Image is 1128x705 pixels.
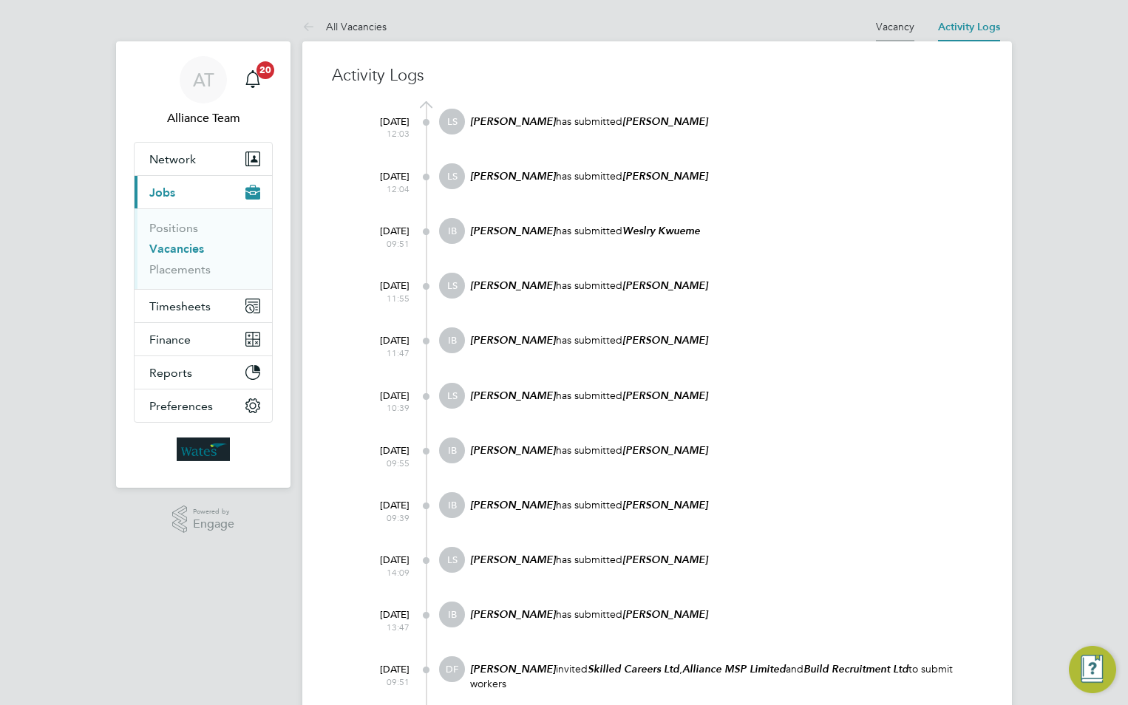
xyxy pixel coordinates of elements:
em: [PERSON_NAME] [622,279,708,292]
button: Timesheets [135,290,272,322]
em: [PERSON_NAME] [470,115,556,128]
span: AT [193,70,214,89]
span: DF [439,656,465,682]
span: LS [439,547,465,573]
em: [PERSON_NAME] [470,554,556,566]
p: has submitted [469,279,982,293]
span: 11:47 [350,347,410,359]
em: [PERSON_NAME] [470,279,556,292]
span: Alliance Team [134,109,273,127]
em: [PERSON_NAME] [470,389,556,402]
em: [PERSON_NAME] [470,499,556,511]
div: [DATE] [350,602,410,633]
span: IB [439,437,465,463]
em: [PERSON_NAME] [622,334,708,347]
span: 14:09 [350,567,410,579]
span: LS [439,109,465,134]
a: Placements [149,262,211,276]
span: 12:04 [350,183,410,195]
span: Timesheets [149,299,211,313]
span: IB [439,218,465,244]
span: Network [149,152,196,166]
a: ATAlliance Team [134,56,273,127]
a: 20 [238,56,268,103]
em: [PERSON_NAME] [622,115,708,128]
span: 09:39 [350,512,410,524]
div: [DATE] [350,273,410,304]
span: 09:51 [350,676,410,688]
img: wates-logo-retina.png [177,437,230,461]
p: has submitted [469,224,982,238]
p: has submitted [469,115,982,129]
div: Jobs [135,208,272,289]
div: [DATE] [350,163,410,194]
em: [PERSON_NAME] [622,444,708,457]
span: 20 [256,61,274,79]
em: [PERSON_NAME] [470,444,556,457]
span: 12:03 [350,128,410,140]
span: IB [439,327,465,353]
p: invited , and to submit workers [469,662,982,689]
em: Alliance MSP Limited [682,663,786,675]
span: LS [439,383,465,409]
em: [PERSON_NAME] [622,389,708,402]
em: Build Recruitment Ltd [803,663,908,675]
span: 13:47 [350,621,410,633]
div: [DATE] [350,547,410,578]
a: All Vacancies [302,20,387,33]
a: Powered byEngage [172,505,235,534]
div: [DATE] [350,218,410,249]
p: has submitted [469,553,982,567]
p: has submitted [469,607,982,621]
div: [DATE] [350,383,410,414]
a: Go to home page [134,437,273,461]
p: has submitted [469,169,982,183]
button: Network [135,143,272,175]
p: has submitted [469,333,982,347]
span: Reports [149,366,192,380]
span: LS [439,163,465,189]
nav: Main navigation [116,41,291,488]
div: [DATE] [350,327,410,358]
a: Vacancies [149,242,204,256]
div: [DATE] [350,492,410,523]
p: has submitted [469,443,982,457]
span: Jobs [149,185,175,200]
button: Preferences [135,389,272,422]
span: Engage [193,518,234,531]
em: [PERSON_NAME] [470,663,556,675]
span: 11:55 [350,293,410,304]
span: 09:55 [350,457,410,469]
p: has submitted [469,389,982,403]
em: [PERSON_NAME] [470,334,556,347]
span: 09:51 [350,238,410,250]
em: [PERSON_NAME] [622,608,708,621]
em: [PERSON_NAME] [470,225,556,237]
em: [PERSON_NAME] [622,554,708,566]
span: Preferences [149,399,213,413]
a: Vacancy [876,20,914,33]
span: Powered by [193,505,234,518]
em: Weslry Kwueme [622,225,700,237]
a: Activity Logs [938,21,1000,33]
button: Reports [135,356,272,389]
button: Engage Resource Center [1069,646,1116,693]
button: Finance [135,323,272,355]
span: IB [439,492,465,518]
a: Positions [149,221,198,235]
div: [DATE] [350,109,410,140]
em: [PERSON_NAME] [470,170,556,183]
em: Skilled Careers Ltd [588,663,679,675]
em: [PERSON_NAME] [622,499,708,511]
button: Jobs [135,176,272,208]
div: [DATE] [350,656,410,687]
span: LS [439,273,465,299]
span: Finance [149,333,191,347]
span: IB [439,602,465,627]
h3: Activity Logs [332,65,982,86]
span: 10:39 [350,402,410,414]
div: [DATE] [350,437,410,469]
em: [PERSON_NAME] [470,608,556,621]
em: [PERSON_NAME] [622,170,708,183]
p: has submitted [469,498,982,512]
